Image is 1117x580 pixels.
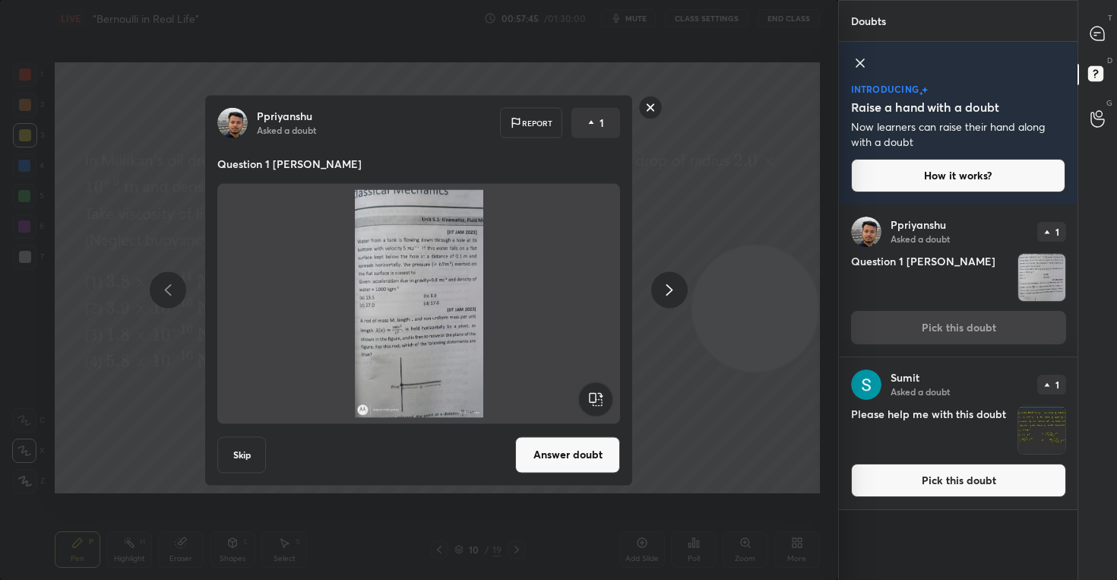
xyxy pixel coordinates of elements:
img: large-star.026637fe.svg [922,87,928,93]
p: 1 [1055,380,1059,389]
p: 1 [1055,227,1059,236]
div: Report [500,107,562,138]
img: small-star.76a44327.svg [919,91,923,96]
p: Doubts [839,1,898,41]
p: Question 1 [PERSON_NAME] [217,156,620,171]
p: G [1106,97,1112,109]
img: 9dec0109a5e64262a8197617a6b4af91.jpg [851,217,881,247]
p: Ppriyanshu [891,219,946,231]
img: 1759631359T0SZ08.JPEG [1018,254,1065,301]
button: Pick this doubt [851,464,1066,497]
p: Asked a doubt [891,385,950,398]
h4: Please help me with this doubt [851,406,1011,455]
p: Asked a doubt [257,123,316,135]
img: 1759631359T0SZ08.JPEG [236,189,602,417]
p: introducing [851,84,919,93]
img: 9dec0109a5e64262a8197617a6b4af91.jpg [217,107,248,138]
p: Ppriyanshu [257,109,312,122]
p: 1 [600,115,604,130]
p: Now learners can raise their hand along with a doubt [851,119,1066,150]
button: Skip [217,436,266,473]
button: How it works? [851,159,1066,192]
h5: Raise a hand with a doubt [851,98,999,116]
p: Asked a doubt [891,233,950,245]
p: T [1108,12,1112,24]
p: D [1107,55,1112,66]
div: grid [839,204,1078,579]
button: Answer doubt [515,436,620,473]
p: Sumit [891,372,919,384]
h4: Question 1 [PERSON_NAME] [851,253,1011,302]
img: 3 [851,369,881,400]
img: 1759628086C21NHO.JPEG [1018,407,1065,454]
